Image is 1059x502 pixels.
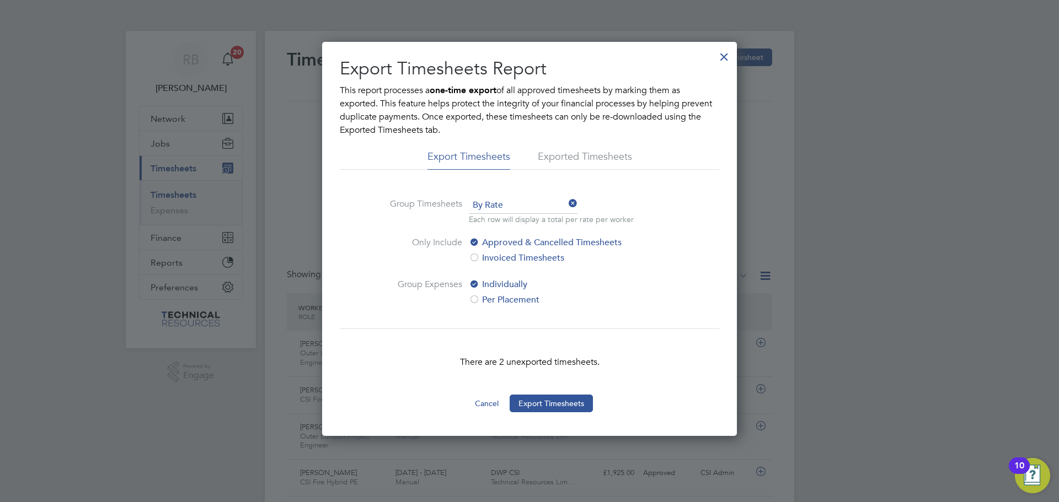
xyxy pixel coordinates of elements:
label: Group Timesheets [379,197,462,223]
label: Invoiced Timesheets [469,251,654,265]
button: Open Resource Center, 10 new notifications [1015,458,1050,493]
p: Each row will display a total per rate per worker [469,214,634,225]
p: This report processes a of all approved timesheets by marking them as exported. This feature help... [340,84,719,137]
span: By Rate [469,197,577,214]
button: Export Timesheets [510,395,593,412]
button: Cancel [466,395,507,412]
label: Only Include [379,236,462,265]
label: Per Placement [469,293,654,306]
label: Approved & Cancelled Timesheets [469,236,654,249]
label: Group Expenses [379,278,462,306]
p: There are 2 unexported timesheets. [340,355,719,369]
li: Exported Timesheets [538,150,632,170]
b: one-time export [430,85,496,95]
h2: Export Timesheets Report [340,57,719,80]
li: Export Timesheets [427,150,510,170]
div: 10 [1014,466,1024,480]
label: Individually [469,278,654,291]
